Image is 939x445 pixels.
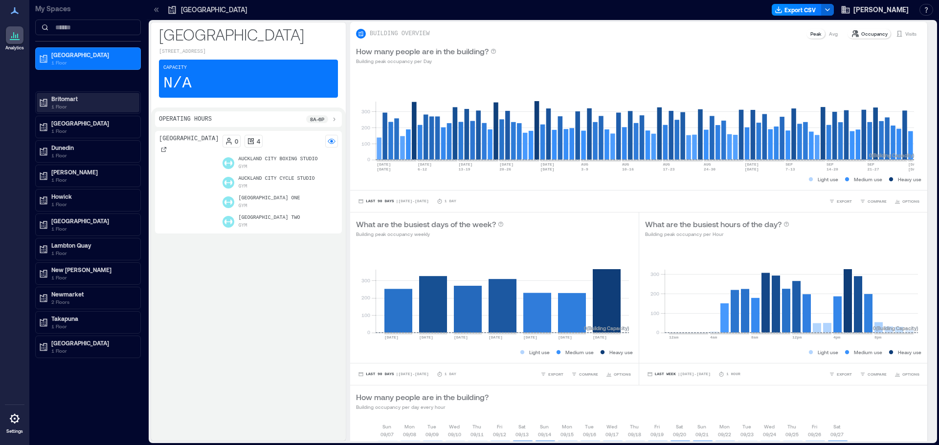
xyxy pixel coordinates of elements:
[868,198,887,204] span: COMPARE
[361,277,370,283] tspan: 300
[310,115,324,123] p: 8a - 6p
[384,335,399,339] text: [DATE]
[418,162,432,167] text: [DATE]
[827,162,834,167] text: SEP
[830,430,844,438] p: 09/27
[785,162,793,167] text: SEP
[529,348,550,356] p: Light use
[51,95,134,103] p: Britomart
[751,335,759,339] text: 8am
[449,423,460,430] p: Wed
[523,335,537,339] text: [DATE]
[382,423,391,430] p: Sun
[663,167,675,171] text: 17-23
[51,127,134,135] p: 1 Floor
[745,162,759,167] text: [DATE]
[787,423,796,430] p: Thu
[5,45,24,51] p: Analytics
[257,137,260,145] p: 4
[404,423,415,430] p: Mon
[2,23,27,54] a: Analytics
[792,335,802,339] text: 12pm
[818,175,838,183] p: Light use
[827,369,854,379] button: EXPORT
[628,430,641,438] p: 09/18
[238,183,247,191] p: Gym
[51,249,134,257] p: 1 Floor
[380,430,394,438] p: 09/07
[645,230,789,238] p: Building peak occupancy per Hour
[645,218,782,230] p: What are the busiest hours of the day?
[370,30,429,38] p: BUILDING OVERVIEW
[902,198,919,204] span: OPTIONS
[51,192,134,200] p: Howick
[403,430,416,438] p: 09/08
[51,274,134,281] p: 1 Floor
[459,167,470,171] text: 13-19
[356,218,496,230] p: What are the busiest days of the week?
[810,30,821,38] p: Peak
[898,348,921,356] p: Heavy use
[905,30,917,38] p: Visits
[361,141,370,147] tspan: 100
[868,371,887,377] span: COMPARE
[497,423,502,430] p: Fri
[238,163,247,171] p: Gym
[560,430,574,438] p: 09/15
[238,202,247,210] p: Gym
[51,339,134,347] p: [GEOGRAPHIC_DATA]
[898,175,921,183] p: Heavy use
[6,428,23,434] p: Settings
[853,5,909,15] span: [PERSON_NAME]
[448,430,461,438] p: 09/10
[51,225,134,233] p: 1 Floor
[499,167,511,171] text: 20-26
[163,74,192,93] p: N/A
[163,64,187,72] p: Capacity
[650,271,659,277] tspan: 300
[763,430,776,438] p: 09/24
[51,59,134,66] p: 1 Floor
[51,200,134,208] p: 1 Floor
[518,423,525,430] p: Sat
[159,24,338,44] p: [GEOGRAPHIC_DATA]
[874,335,882,339] text: 8pm
[837,371,852,377] span: EXPORT
[159,48,338,56] p: [STREET_ADDRESS]
[238,214,300,222] p: [GEOGRAPHIC_DATA] Two
[51,51,134,59] p: [GEOGRAPHIC_DATA]
[565,348,594,356] p: Medium use
[51,151,134,159] p: 1 Floor
[704,167,715,171] text: 24-30
[908,167,922,171] text: [DATE]
[818,348,838,356] p: Light use
[51,103,134,110] p: 1 Floor
[427,423,436,430] p: Tue
[51,315,134,322] p: Takapuna
[581,167,588,171] text: 3-9
[605,430,619,438] p: 09/17
[51,322,134,330] p: 1 Floor
[837,198,852,204] span: EXPORT
[893,369,921,379] button: OPTIONS
[356,45,489,57] p: How many people are in the building?
[238,155,317,163] p: Auckland City Boxing Studio
[908,162,922,167] text: [DATE]
[650,310,659,316] tspan: 100
[808,430,821,438] p: 09/26
[445,371,456,377] p: 1 Day
[726,371,740,377] p: 1 Hour
[459,162,473,167] text: [DATE]
[585,423,594,430] p: Tue
[719,423,730,430] p: Mon
[772,4,822,16] button: Export CSV
[833,335,841,339] text: 4pm
[697,423,706,430] p: Sun
[361,125,370,130] tspan: 200
[493,430,506,438] p: 09/12
[827,167,838,171] text: 14-20
[356,391,489,403] p: How many people are in the building?
[742,423,751,430] p: Tue
[356,196,431,206] button: Last 90 Days |[DATE]-[DATE]
[3,407,26,437] a: Settings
